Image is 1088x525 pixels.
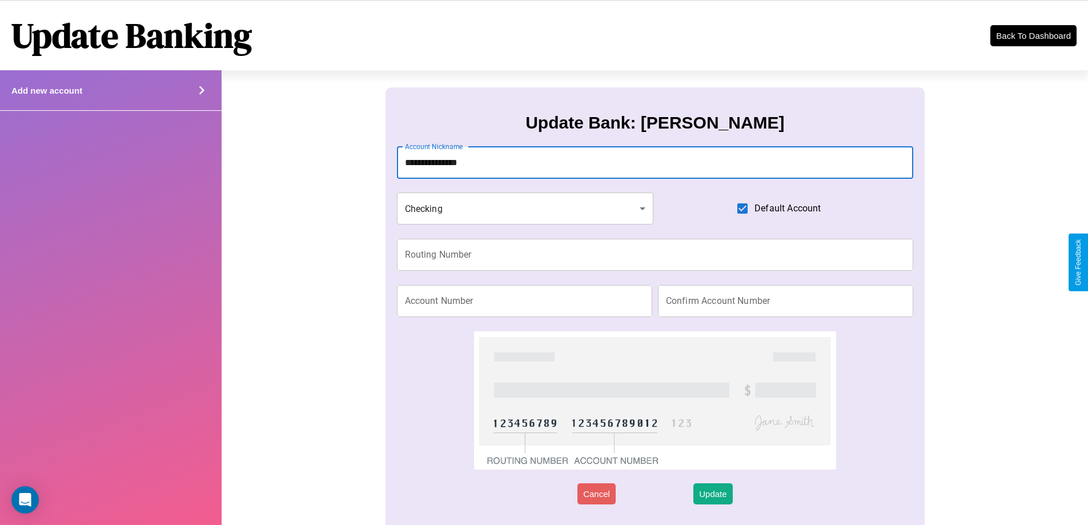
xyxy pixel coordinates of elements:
img: check [474,331,836,470]
button: Update [693,483,732,504]
button: Cancel [577,483,616,504]
span: Default Account [754,202,821,215]
div: Open Intercom Messenger [11,486,39,514]
h1: Update Banking [11,12,252,59]
h3: Update Bank: [PERSON_NAME] [525,113,784,133]
div: Checking [397,193,654,225]
div: Give Feedback [1074,239,1082,286]
label: Account Nickname [405,142,463,151]
h4: Add new account [11,86,82,95]
button: Back To Dashboard [990,25,1077,46]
